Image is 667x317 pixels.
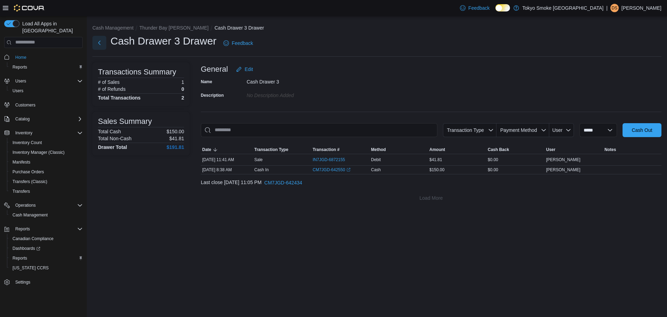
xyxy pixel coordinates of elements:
[632,127,652,134] span: Cash Out
[7,210,85,220] button: Cash Management
[201,79,212,85] label: Name
[10,168,47,176] a: Purchase Orders
[181,86,184,92] p: 0
[13,140,42,145] span: Inventory Count
[92,24,661,33] nav: An example of EuiBreadcrumbs
[13,278,83,286] span: Settings
[603,145,661,154] button: Notes
[98,117,152,126] h3: Sales Summary
[612,4,618,12] span: DS
[604,147,616,152] span: Notes
[10,244,83,253] span: Dashboards
[13,189,30,194] span: Transfers
[429,167,444,173] span: $150.00
[7,138,85,148] button: Inventory Count
[10,187,33,196] a: Transfers
[10,211,50,219] a: Cash Management
[98,86,125,92] h6: # of Refunds
[546,167,580,173] span: [PERSON_NAME]
[166,129,184,134] p: $150.00
[13,225,33,233] button: Reports
[13,169,44,175] span: Purchase Orders
[13,201,83,209] span: Operations
[139,25,208,31] button: Thunder Bay [PERSON_NAME]
[1,224,85,234] button: Reports
[10,158,83,166] span: Manifests
[14,5,45,11] img: Cova
[10,187,83,196] span: Transfers
[13,150,65,155] span: Inventory Manager (Classic)
[13,159,30,165] span: Manifests
[610,4,619,12] div: Devin Stackhouse
[13,255,27,261] span: Reports
[13,129,35,137] button: Inventory
[201,93,224,98] label: Description
[15,279,30,285] span: Settings
[468,5,489,11] span: Feedback
[311,145,370,154] button: Transaction #
[10,168,83,176] span: Purchase Orders
[13,179,47,184] span: Transfers (Classic)
[232,40,253,47] span: Feedback
[98,79,120,85] h6: # of Sales
[15,130,32,136] span: Inventory
[10,254,83,262] span: Reports
[10,264,51,272] a: [US_STATE] CCRS
[13,265,49,271] span: [US_STATE] CCRS
[201,166,253,174] div: [DATE] 8:38 AM
[201,176,661,190] div: Last close [DATE] 11:05 PM
[10,235,56,243] a: Canadian Compliance
[495,4,510,11] input: Dark Mode
[7,244,85,253] a: Dashboards
[201,65,228,73] h3: General
[10,211,83,219] span: Cash Management
[621,4,661,12] p: [PERSON_NAME]
[247,90,340,98] div: No Description added
[98,144,127,150] h4: Drawer Total
[10,264,83,272] span: Washington CCRS
[313,157,345,163] span: IN7JGD-6872155
[488,147,509,152] span: Cash Back
[1,200,85,210] button: Operations
[253,145,311,154] button: Transaction Type
[1,76,85,86] button: Users
[1,100,85,110] button: Customers
[7,62,85,72] button: Reports
[13,101,83,109] span: Customers
[10,148,83,157] span: Inventory Manager (Classic)
[15,203,36,208] span: Operations
[10,138,83,147] span: Inventory Count
[420,195,443,201] span: Load More
[429,157,442,163] span: $41.81
[7,157,85,167] button: Manifests
[1,128,85,138] button: Inventory
[13,101,38,109] a: Customers
[4,49,83,306] nav: Complex example
[13,236,53,241] span: Canadian Compliance
[10,177,50,186] a: Transfers (Classic)
[15,55,26,60] span: Home
[201,156,253,164] div: [DATE] 11:41 AM
[13,278,33,286] a: Settings
[606,4,608,12] p: |
[486,166,545,174] div: $0.00
[486,145,545,154] button: Cash Back
[15,116,30,122] span: Catalog
[13,246,40,251] span: Dashboards
[13,53,29,62] a: Home
[201,145,253,154] button: Date
[1,277,85,287] button: Settings
[7,148,85,157] button: Inventory Manager (Classic)
[7,263,85,273] button: [US_STATE] CCRS
[214,25,264,31] button: Cash Drawer 3 Drawer
[371,157,381,163] span: Debit
[7,167,85,177] button: Purchase Orders
[443,123,496,137] button: Transaction Type
[92,25,133,31] button: Cash Management
[110,34,216,48] h1: Cash Drawer 3 Drawer
[546,157,580,163] span: [PERSON_NAME]
[10,158,33,166] a: Manifests
[486,156,545,164] div: $0.00
[447,127,484,133] span: Transaction Type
